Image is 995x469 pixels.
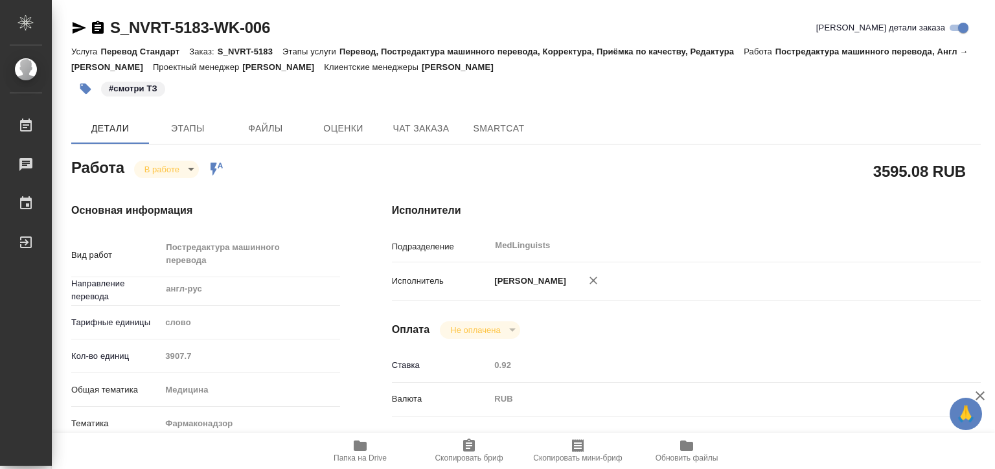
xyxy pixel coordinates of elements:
[79,120,141,137] span: Детали
[744,47,775,56] p: Работа
[392,393,490,406] p: Валюта
[161,379,339,401] div: Медицина
[950,398,982,430] button: 🙏
[71,47,100,56] p: Услуга
[392,322,430,337] h4: Оплата
[161,413,339,435] div: Фармаконадзор
[490,356,932,374] input: Пустое поле
[71,203,340,218] h4: Основная информация
[71,383,161,396] p: Общая тематика
[157,120,219,137] span: Этапы
[490,275,566,288] p: [PERSON_NAME]
[90,20,106,36] button: Скопировать ссылку
[71,417,161,430] p: Тематика
[71,316,161,329] p: Тарифные единицы
[109,82,157,95] p: #смотри ТЗ
[242,62,324,72] p: [PERSON_NAME]
[141,164,183,175] button: В работе
[153,62,242,72] p: Проектный менеджер
[282,47,339,56] p: Этапы услуги
[435,453,503,463] span: Скопировать бриф
[390,120,452,137] span: Чат заказа
[579,266,608,295] button: Удалить исполнителя
[71,20,87,36] button: Скопировать ссылку для ЯМессенджера
[234,120,297,137] span: Файлы
[189,47,217,56] p: Заказ:
[490,388,932,410] div: RUB
[523,433,632,469] button: Скопировать мини-бриф
[334,453,387,463] span: Папка на Drive
[533,453,622,463] span: Скопировать мини-бриф
[873,160,966,182] h2: 3595.08 RUB
[339,47,744,56] p: Перевод, Постредактура машинного перевода, Корректура, Приёмка по качеству, Редактура
[392,359,490,372] p: Ставка
[71,277,161,303] p: Направление перевода
[218,47,282,56] p: S_NVRT-5183
[312,120,374,137] span: Оценки
[468,120,530,137] span: SmartCat
[134,161,199,178] div: В работе
[955,400,977,428] span: 🙏
[100,47,189,56] p: Перевод Стандарт
[71,350,161,363] p: Кол-во единиц
[440,321,520,339] div: В работе
[422,62,503,72] p: [PERSON_NAME]
[110,19,270,36] a: S_NVRT-5183-WK-006
[656,453,718,463] span: Обновить файлы
[71,249,161,262] p: Вид работ
[816,21,945,34] span: [PERSON_NAME] детали заказа
[392,240,490,253] p: Подразделение
[306,433,415,469] button: Папка на Drive
[392,275,490,288] p: Исполнитель
[392,203,981,218] h4: Исполнители
[161,312,339,334] div: слово
[324,62,422,72] p: Клиентские менеджеры
[161,347,339,365] input: Пустое поле
[71,74,100,103] button: Добавить тэг
[100,82,166,93] span: смотри ТЗ
[71,155,124,178] h2: Работа
[446,325,504,336] button: Не оплачена
[632,433,741,469] button: Обновить файлы
[415,433,523,469] button: Скопировать бриф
